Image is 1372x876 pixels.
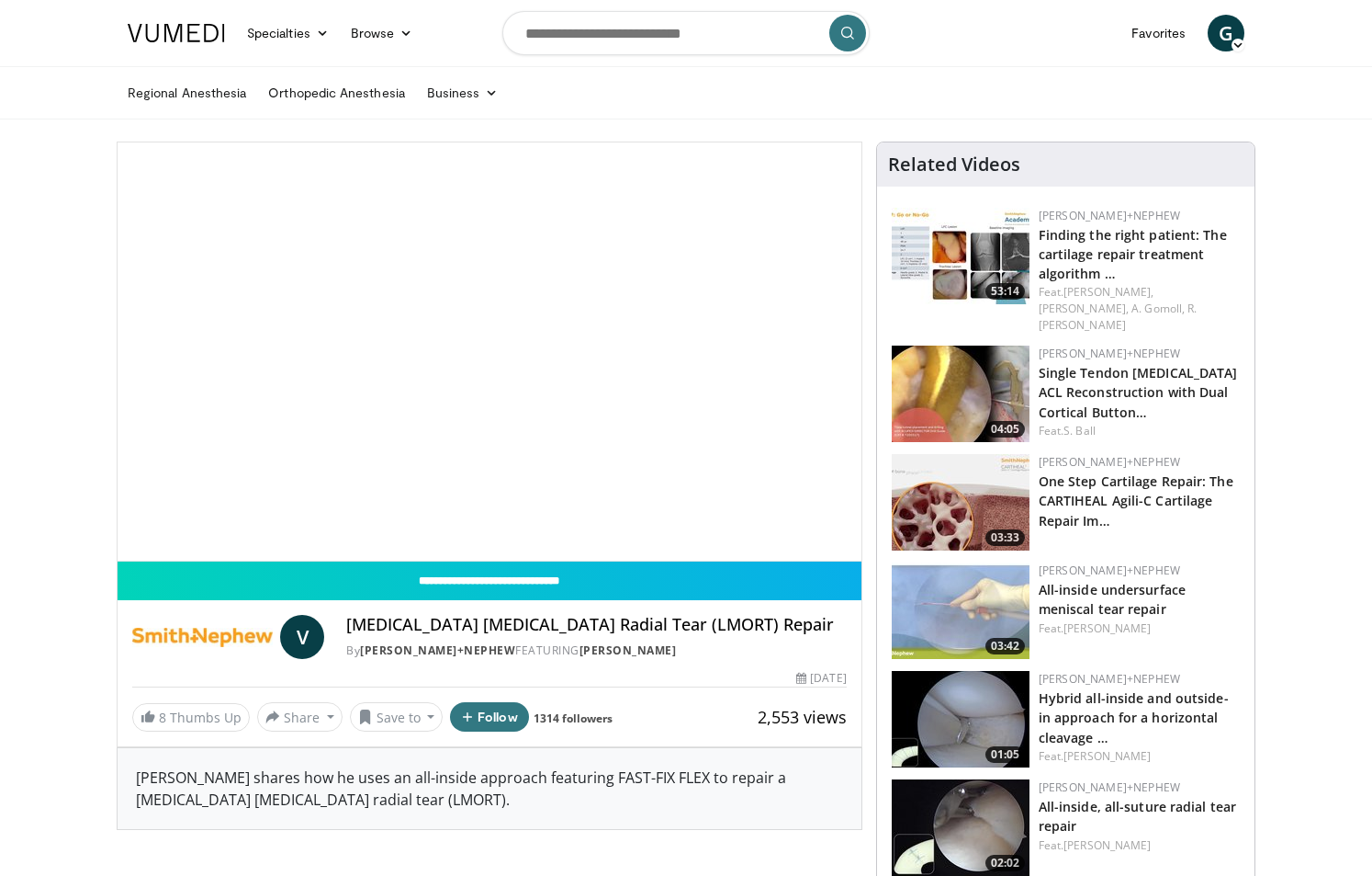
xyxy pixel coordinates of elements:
a: 8 Thumbs Up [132,703,250,732]
span: 8 [159,709,166,726]
a: 02:02 [892,779,1029,876]
input: Search topics, interventions [502,11,870,55]
img: 2894c166-06ea-43da-b75e-3312627dae3b.150x105_q85_crop-smart_upscale.jpg [892,208,1029,304]
a: 03:33 [892,454,1029,551]
div: [PERSON_NAME] shares how he uses an all-inside approach featuring FAST-FIX FLEX to repair a [MEDI... [118,748,861,829]
a: G [1208,15,1244,51]
div: Feat. [1039,284,1240,334]
a: [PERSON_NAME] [1063,748,1151,764]
div: Feat. [1039,837,1240,854]
a: [PERSON_NAME] [1063,837,1151,853]
img: 47fc3831-2644-4472-a478-590317fb5c48.150x105_q85_crop-smart_upscale.jpg [892,346,1029,442]
img: VuMedi Logo [128,24,225,42]
a: Hybrid all-inside and outside-in approach for a horizontal cleavage … [1039,689,1229,745]
a: 03:42 [892,563,1029,659]
span: 02:02 [985,855,1025,871]
a: Single Tendon [MEDICAL_DATA] ACL Reconstruction with Dual Cortical Button… [1039,364,1238,420]
a: All-inside, all-suture radial tear repair [1039,798,1236,835]
div: Feat. [1039,748,1240,765]
a: [PERSON_NAME]+Nephew [1039,208,1180,223]
a: Business [416,74,510,111]
img: 02c34c8e-0ce7-40b9-85e3-cdd59c0970f9.150x105_q85_crop-smart_upscale.jpg [892,563,1029,659]
a: 1314 followers [534,711,613,726]
a: [PERSON_NAME]+Nephew [1039,346,1180,361]
img: 0d5ae7a0-0009-4902-af95-81e215730076.150x105_q85_crop-smart_upscale.jpg [892,779,1029,876]
div: Feat. [1039,620,1240,637]
span: 01:05 [985,746,1025,763]
a: [PERSON_NAME] [579,643,677,658]
a: Orthopedic Anesthesia [257,74,415,111]
a: Regional Anesthesia [117,74,257,111]
a: [PERSON_NAME] [1063,620,1151,636]
a: 04:05 [892,346,1029,442]
video-js: Video Player [118,142,861,562]
a: R. [PERSON_NAME] [1039,301,1198,333]
img: Smith+Nephew [132,615,273,659]
button: Share [257,702,343,732]
a: Favorites [1120,15,1197,51]
span: 04:05 [985,421,1025,438]
a: [PERSON_NAME]+Nephew [360,643,515,658]
span: 03:33 [985,529,1025,546]
a: All-inside undersurface meniscal tear repair [1039,581,1186,618]
a: Browse [340,15,424,51]
a: 01:05 [892,671,1029,768]
a: [PERSON_NAME]+Nephew [1039,779,1180,795]
a: [PERSON_NAME], [1039,301,1129,316]
div: [DATE] [796,670,846,687]
a: [PERSON_NAME]+Nephew [1039,563,1180,578]
h4: Related Videos [888,154,1020,176]
a: [PERSON_NAME]+Nephew [1039,671,1180,687]
a: [PERSON_NAME], [1063,284,1153,300]
div: By FEATURING [346,643,846,659]
img: 781f413f-8da4-4df1-9ef9-bed9c2d6503b.150x105_q85_crop-smart_upscale.jpg [892,454,1029,551]
span: 03:42 [985,638,1025,654]
img: 364c13b8-bf65-400b-a941-5a4a9c158216.150x105_q85_crop-smart_upscale.jpg [892,671,1029,768]
a: 53:14 [892,208,1029,304]
button: Follow [450,702,529,732]
a: A. Gomoll, [1131,301,1185,316]
a: S. Ball [1063,423,1096,438]
h4: [MEDICAL_DATA] [MEDICAL_DATA] Radial Tear (LMORT) Repair [346,615,846,635]
a: One Step Cartilage Repair: The CARTIHEAL Agili-C Cartilage Repair Im… [1039,472,1233,529]
div: Feat. [1039,423,1240,439]
button: Save to [350,702,444,732]
span: 53:14 [985,283,1025,300]
a: [PERSON_NAME]+Nephew [1039,454,1180,470]
a: Specialties [236,15,340,51]
a: Finding the right patient: The cartilage repair treatment algorithm … [1039,226,1227,282]
span: 2,553 views [758,706,847,728]
a: V [280,615,324,659]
